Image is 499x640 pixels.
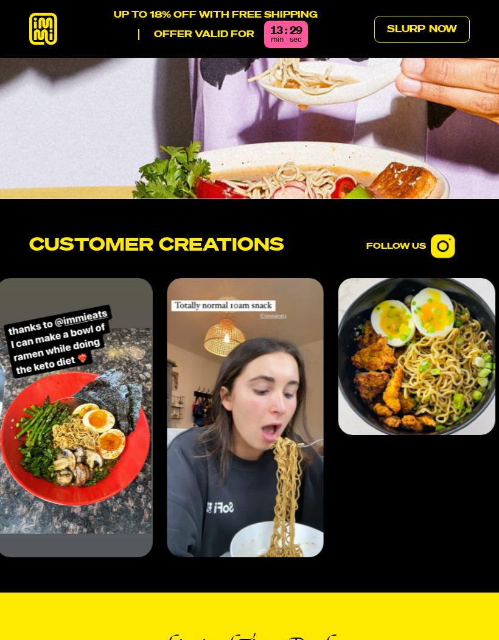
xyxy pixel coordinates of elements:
[167,278,324,557] li: 4 of 4
[138,29,254,40] p: Offer valid for
[290,36,302,44] span: sec
[29,237,284,256] h2: Customer Creations
[270,26,282,37] div: 13
[114,10,318,21] p: UP TO 18% OFF WITH FREE SHIPPING
[366,234,455,259] a: Follow Us
[338,278,495,557] li: 1 of 4
[285,26,287,37] div: :
[290,26,302,37] div: 29
[271,36,284,44] span: min
[374,16,470,43] a: Slurp Now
